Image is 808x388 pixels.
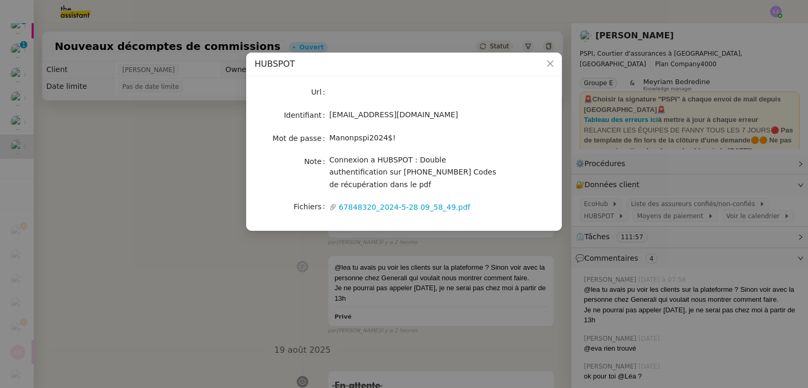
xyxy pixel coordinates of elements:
[304,154,329,169] label: Note
[337,201,503,213] a: 67848320_2024-5-28 09_58_49.pdf
[329,134,396,142] span: Manonpspi2024$!
[294,199,329,214] label: Fichiers
[272,131,329,146] label: Mot de passe
[329,156,496,189] span: Connexion a HUBSPOT : Double authentification sur [PHONE_NUMBER] Codes de récupération dans le pdf
[255,59,295,69] span: HUBSPOT
[311,85,329,99] label: Url
[284,108,329,122] label: Identifiant
[539,53,562,76] button: Close
[329,110,458,119] span: [EMAIL_ADDRESS][DOMAIN_NAME]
